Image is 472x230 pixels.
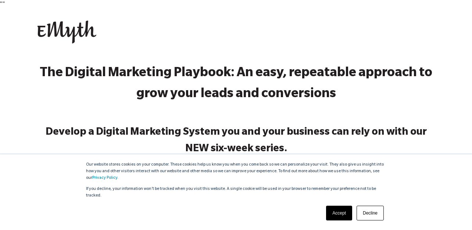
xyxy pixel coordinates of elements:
[46,127,427,155] strong: Develop a Digital Marketing System you and your business can rely on with our NEW six-week series.
[86,162,386,181] p: Our website stores cookies on your computer. These cookies help us know you when you come back so...
[86,186,386,199] p: If you decline, your information won’t be tracked when you visit this website. A single cookie wi...
[40,67,432,102] strong: The Digital Marketing Playbook: An easy, repeatable approach to grow your leads and conversions
[357,206,384,220] a: Decline
[37,21,96,43] img: EMyth
[326,206,352,220] a: Accept
[92,176,117,180] a: Privacy Policy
